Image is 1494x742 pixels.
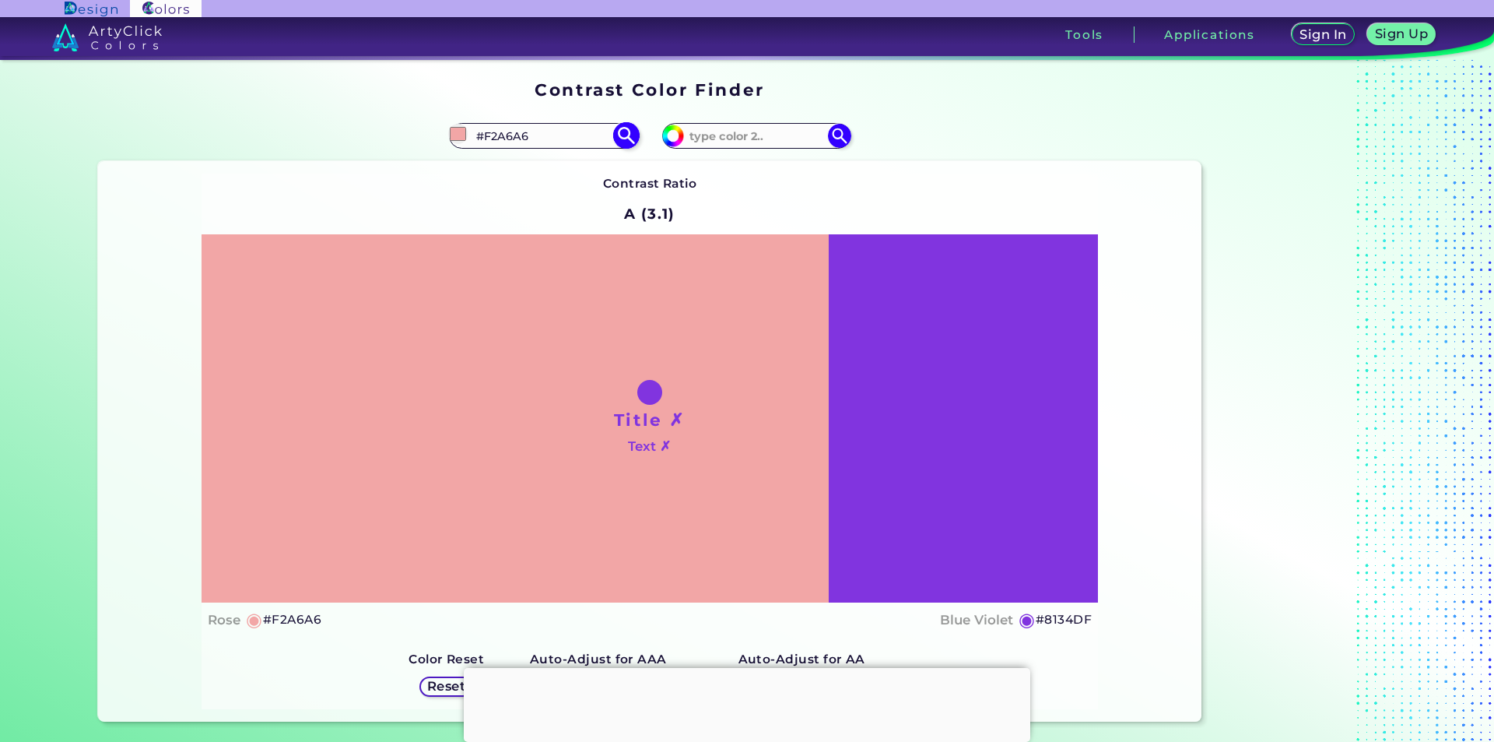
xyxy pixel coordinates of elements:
iframe: Advertisement [464,668,1030,738]
a: Sign Up [1370,25,1433,45]
strong: Color Reset [409,652,484,666]
h4: Blue Violet [940,609,1013,631]
input: type color 1.. [471,125,615,146]
h4: Rose [208,609,240,631]
h4: Text ✗ [628,435,671,458]
img: ArtyClick Design logo [65,2,117,16]
h5: Sign Up [1377,28,1426,40]
h3: Tools [1065,29,1103,40]
h3: Applications [1164,29,1255,40]
h5: #8134DF [1036,610,1092,630]
img: icon search [612,122,640,149]
strong: Auto-Adjust for AAA [530,652,667,666]
h5: #F2A6A6 [263,610,321,630]
h5: Reset [429,680,464,692]
h5: Sign In [1302,29,1345,40]
input: type color 2.. [684,125,829,146]
h1: Contrast Color Finder [535,78,764,101]
strong: Contrast Ratio [603,176,697,191]
strong: Auto-Adjust for AA [738,652,865,666]
img: logo_artyclick_colors_white.svg [52,23,162,51]
h5: ◉ [246,610,263,629]
img: icon search [828,124,851,147]
a: Sign In [1294,25,1352,45]
h5: ◉ [1019,610,1036,629]
iframe: Advertisement [1208,75,1402,728]
h2: A (3.1) [617,197,682,231]
h1: Title ✗ [614,408,686,431]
